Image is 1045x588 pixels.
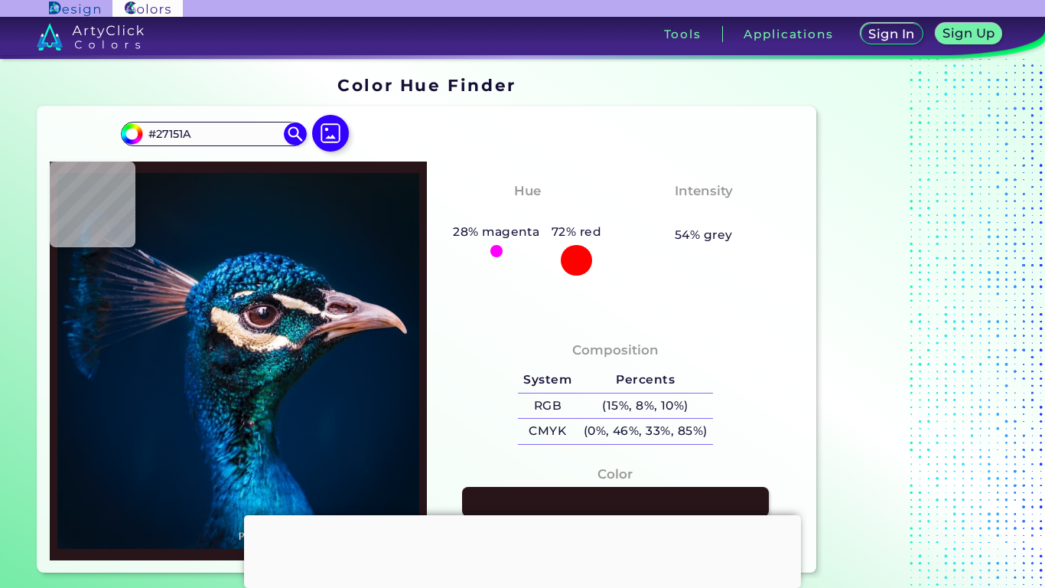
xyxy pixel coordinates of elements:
[946,28,993,39] h5: Sign Up
[864,24,920,44] a: Sign In
[822,70,1014,579] iframe: Advertisement
[57,169,419,553] img: img_pavlin.jpg
[143,123,285,144] input: type color..
[871,28,912,40] h5: Sign In
[939,24,999,44] a: Sign Up
[284,122,307,145] img: icon search
[675,204,732,223] h3: Pastel
[578,419,713,444] h5: (0%, 46%, 33%, 85%)
[572,339,659,361] h4: Composition
[514,180,541,202] h4: Hue
[49,2,100,16] img: ArtyClick Design logo
[244,515,801,584] iframe: Advertisement
[448,222,546,242] h5: 28% magenta
[597,463,633,485] h4: Color
[518,394,578,419] h5: RGB
[518,419,578,444] h5: CMYK
[37,23,145,51] img: logo_artyclick_colors_white.svg
[312,115,349,152] img: icon picture
[675,225,733,245] h5: 54% grey
[664,28,702,40] h3: Tools
[744,28,833,40] h3: Applications
[477,204,578,223] h3: Pinkish Red
[675,180,733,202] h4: Intensity
[518,367,578,393] h5: System
[545,222,607,242] h5: 72% red
[578,367,713,393] h5: Percents
[578,394,713,419] h5: (15%, 8%, 10%)
[337,73,516,96] h1: Color Hue Finder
